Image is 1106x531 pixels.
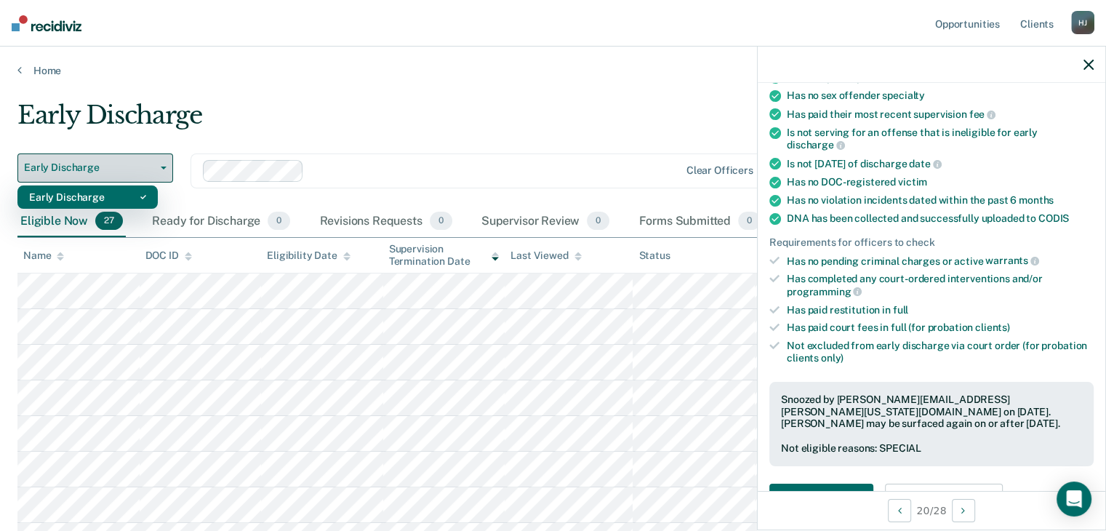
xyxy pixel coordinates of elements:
div: Supervisor Review [478,206,613,238]
span: Early Discharge [24,161,155,174]
div: Has paid their most recent supervision [787,108,1094,121]
button: Navigate to form [769,484,873,513]
div: Eligibility Date [267,249,350,262]
span: victim [898,176,927,188]
div: Ready for Discharge [149,206,293,238]
div: Is not [DATE] of discharge [787,157,1094,170]
div: Eligible Now [17,206,126,238]
div: Clear officers [686,164,753,177]
a: Navigate to form link [769,484,879,513]
div: Requirements for officers to check [769,236,1094,249]
span: 0 [587,212,609,231]
a: Home [17,64,1089,77]
div: Has paid court fees in full (for probation [787,322,1094,334]
div: Supervision Termination Date [389,243,500,268]
span: specialty [882,89,925,101]
div: Snoozed by [PERSON_NAME][EMAIL_ADDRESS][PERSON_NAME][US_STATE][DOMAIN_NAME] on [DATE]. [PERSON_NA... [781,394,1082,430]
div: Not excluded from early discharge via court order (for probation clients [787,340,1094,364]
span: months [1019,194,1054,206]
div: Has no violation incidents dated within the past 6 [787,194,1094,207]
div: Early Discharge [29,185,146,209]
span: fee [969,108,995,120]
div: Has no DOC-registered [787,176,1094,188]
button: Previous Opportunity [888,499,911,522]
button: Next Opportunity [952,499,975,522]
div: 20 / 28 [758,491,1105,530]
span: 27 [95,212,123,231]
div: Not eligible reasons: SPECIAL [781,442,1082,455]
div: Revisions Requests [316,206,454,238]
span: programming [787,286,862,298]
span: 0 [430,212,452,231]
div: Last Viewed [510,249,581,262]
div: Has no sex offender [787,89,1094,102]
div: Has no pending criminal charges or active [787,255,1094,268]
div: H J [1071,11,1094,34]
div: Has completed any court-ordered interventions and/or [787,273,1094,298]
div: Early Discharge [17,100,847,142]
div: Status [638,249,670,262]
span: date [909,158,941,169]
span: only) [821,352,843,364]
span: warrants [985,255,1039,266]
div: DNA has been collected and successfully uploaded to [787,212,1094,225]
div: Has paid restitution in [787,304,1094,316]
div: DOC ID [145,249,192,262]
span: discharge [787,139,845,151]
div: Name [23,249,64,262]
span: full [893,304,908,316]
div: Is not serving for an offense that is ineligible for early [787,127,1094,151]
div: Forms Submitted [636,206,764,238]
div: Open Intercom Messenger [1057,482,1091,516]
span: clients) [975,322,1010,333]
span: 0 [738,212,761,231]
button: Update Eligibility [885,484,1003,513]
span: 0 [268,212,290,231]
img: Recidiviz [12,15,81,31]
span: CODIS [1038,212,1069,224]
